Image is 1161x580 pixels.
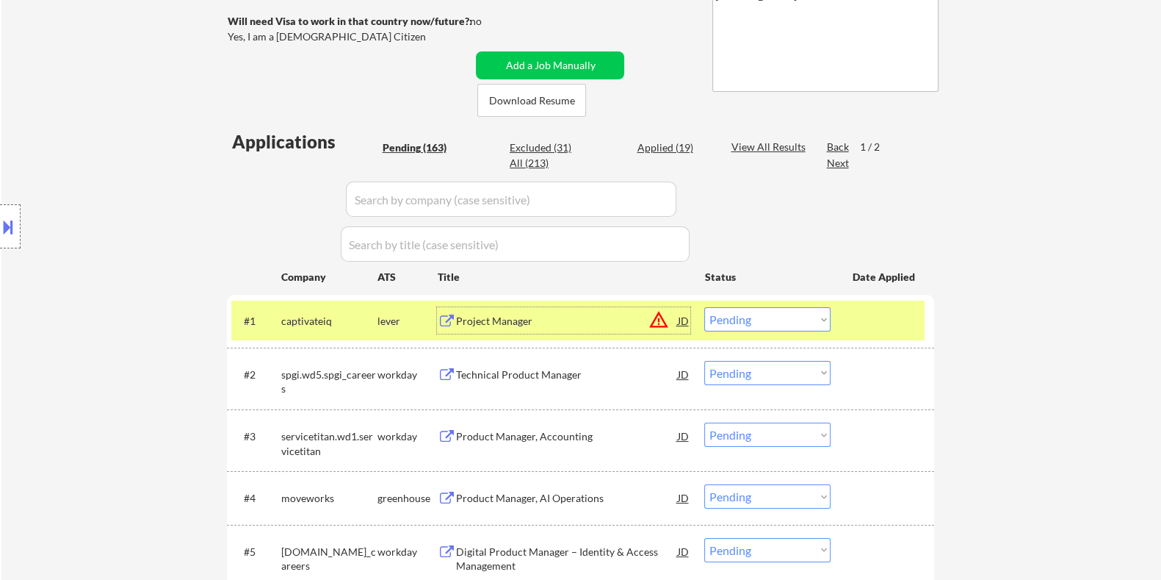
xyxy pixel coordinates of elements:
[377,491,437,506] div: greenhouse
[676,307,690,334] div: JD
[455,429,677,444] div: Product Manager, Accounting
[243,545,269,559] div: #5
[382,140,455,155] div: Pending (163)
[377,368,437,382] div: workday
[455,368,677,382] div: Technical Product Manager
[231,133,377,151] div: Applications
[704,263,831,290] div: Status
[243,429,269,444] div: #3
[676,538,690,565] div: JD
[281,545,377,573] div: [DOMAIN_NAME]_careers
[826,156,850,171] div: Next
[281,314,377,329] div: captivateiq
[377,545,437,559] div: workday
[377,429,437,444] div: workday
[455,314,677,329] div: Project Manager
[377,270,437,284] div: ATS
[469,14,511,29] div: no
[637,140,710,155] div: Applied (19)
[377,314,437,329] div: lever
[476,51,624,79] button: Add a Job Manually
[281,491,377,506] div: moveworks
[510,140,583,155] div: Excluded (31)
[341,226,690,262] input: Search by title (case sensitive)
[731,140,809,154] div: View All Results
[227,15,471,27] strong: Will need Visa to work in that country now/future?:
[243,491,269,506] div: #4
[243,368,269,382] div: #2
[676,361,690,387] div: JD
[826,140,850,154] div: Back
[455,545,677,573] div: Digital Product Manager – Identity & Access Management
[455,491,677,506] div: Product Manager, AI Operations
[346,182,676,217] input: Search by company (case sensitive)
[477,84,586,117] button: Download Resume
[437,270,690,284] div: Title
[281,368,377,396] div: spgi.wd5.spgi_careers
[852,270,916,284] div: Date Applied
[859,140,893,154] div: 1 / 2
[281,429,377,458] div: servicetitan.wd1.servicetitan
[676,423,690,449] div: JD
[648,309,668,330] button: warning_amber
[227,29,475,44] div: Yes, I am a [DEMOGRAPHIC_DATA] Citizen
[676,484,690,511] div: JD
[510,156,583,171] div: All (213)
[281,270,377,284] div: Company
